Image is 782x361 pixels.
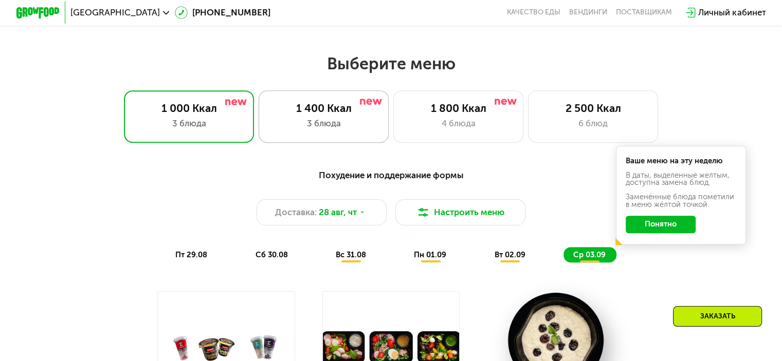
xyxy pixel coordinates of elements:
[69,168,713,182] div: Похудение и поддержание формы
[395,199,526,225] button: Настроить меню
[626,193,737,208] div: Заменённые блюда пометили в меню жёлтой точкой.
[539,117,647,130] div: 6 блюд
[414,250,446,259] span: пн 01.09
[70,8,160,17] span: [GEOGRAPHIC_DATA]
[135,117,243,130] div: 3 блюда
[569,8,607,17] a: Вендинги
[405,117,512,130] div: 4 блюда
[135,102,243,115] div: 1 000 Ккал
[405,102,512,115] div: 1 800 Ккал
[626,172,737,187] div: В даты, выделенные желтым, доступна замена блюд.
[494,250,525,259] span: вт 02.09
[507,8,560,17] a: Качество еды
[626,157,737,165] div: Ваше меню на эту неделю
[626,216,696,233] button: Понятно
[175,6,270,19] a: [PHONE_NUMBER]
[539,102,647,115] div: 2 500 Ккал
[255,250,287,259] span: сб 30.08
[336,250,366,259] span: вс 31.08
[275,206,317,219] span: Доставка:
[270,102,377,115] div: 1 400 Ккал
[673,306,762,327] div: Заказать
[698,6,766,19] div: Личный кабинет
[35,53,748,74] h2: Выберите меню
[573,250,606,259] span: ср 03.09
[270,117,377,130] div: 3 блюда
[175,250,207,259] span: пт 29.08
[616,8,672,17] div: поставщикам
[319,206,357,219] span: 28 авг, чт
